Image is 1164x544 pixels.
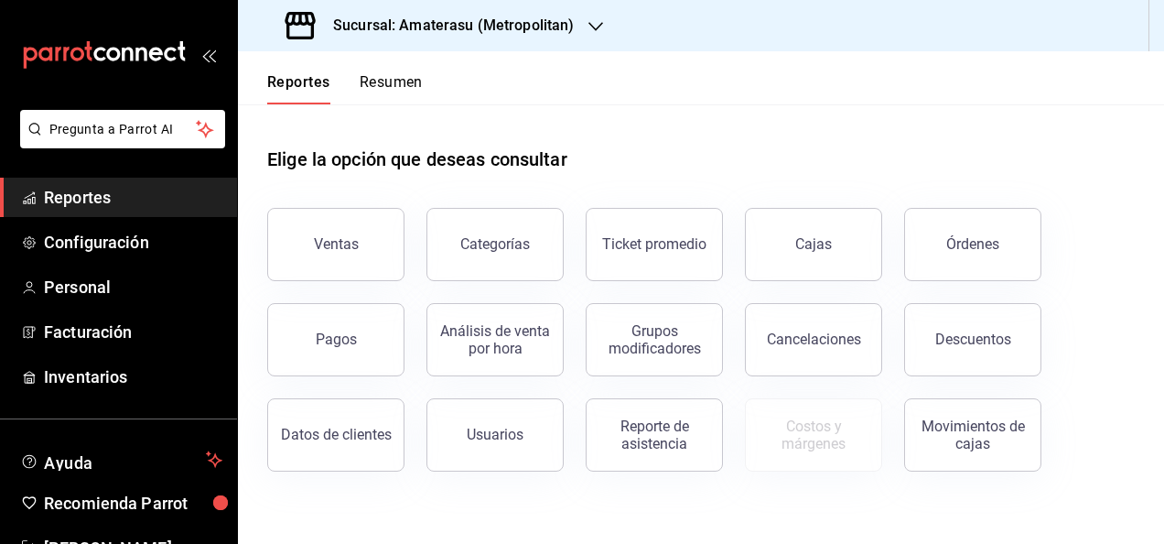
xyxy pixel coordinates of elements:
div: Categorías [460,235,530,253]
div: Movimientos de cajas [916,418,1029,452]
button: Movimientos de cajas [904,398,1041,472]
div: Ventas [314,235,359,253]
div: navigation tabs [267,73,423,104]
a: Pregunta a Parrot AI [13,133,225,152]
h1: Elige la opción que deseas consultar [267,146,567,173]
div: Análisis de venta por hora [438,322,552,357]
button: Descuentos [904,303,1041,376]
button: Reportes [267,73,330,104]
span: Pregunta a Parrot AI [49,120,197,139]
div: Usuarios [467,426,523,443]
button: Datos de clientes [267,398,404,472]
span: Ayuda [44,449,199,471]
div: Grupos modificadores [598,322,711,357]
h3: Sucursal: Amaterasu (Metropolitan) [318,15,574,37]
div: Pagos [316,331,357,348]
div: Datos de clientes [281,426,392,443]
div: Órdenes [946,235,999,253]
button: Órdenes [904,208,1041,281]
button: Ventas [267,208,404,281]
div: Cancelaciones [767,331,861,348]
button: Resumen [360,73,423,104]
span: Personal [44,275,222,299]
span: Configuración [44,230,222,255]
button: Contrata inventarios para ver este reporte [745,398,882,472]
button: Cancelaciones [745,303,882,376]
button: Reporte de asistencia [586,398,723,472]
span: Reportes [44,185,222,210]
div: Descuentos [935,331,1011,348]
button: Cajas [745,208,882,281]
span: Recomienda Parrot [44,491,222,516]
button: Pagos [267,303,404,376]
div: Costos y márgenes [757,418,870,452]
button: Categorías [426,208,564,281]
button: Usuarios [426,398,564,472]
button: Pregunta a Parrot AI [20,110,225,148]
div: Reporte de asistencia [598,418,711,452]
button: Grupos modificadores [586,303,723,376]
div: Ticket promedio [602,235,706,253]
button: Análisis de venta por hora [426,303,564,376]
span: Facturación [44,320,222,344]
button: Ticket promedio [586,208,723,281]
button: open_drawer_menu [201,48,216,62]
div: Cajas [795,235,832,253]
span: Inventarios [44,364,222,389]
